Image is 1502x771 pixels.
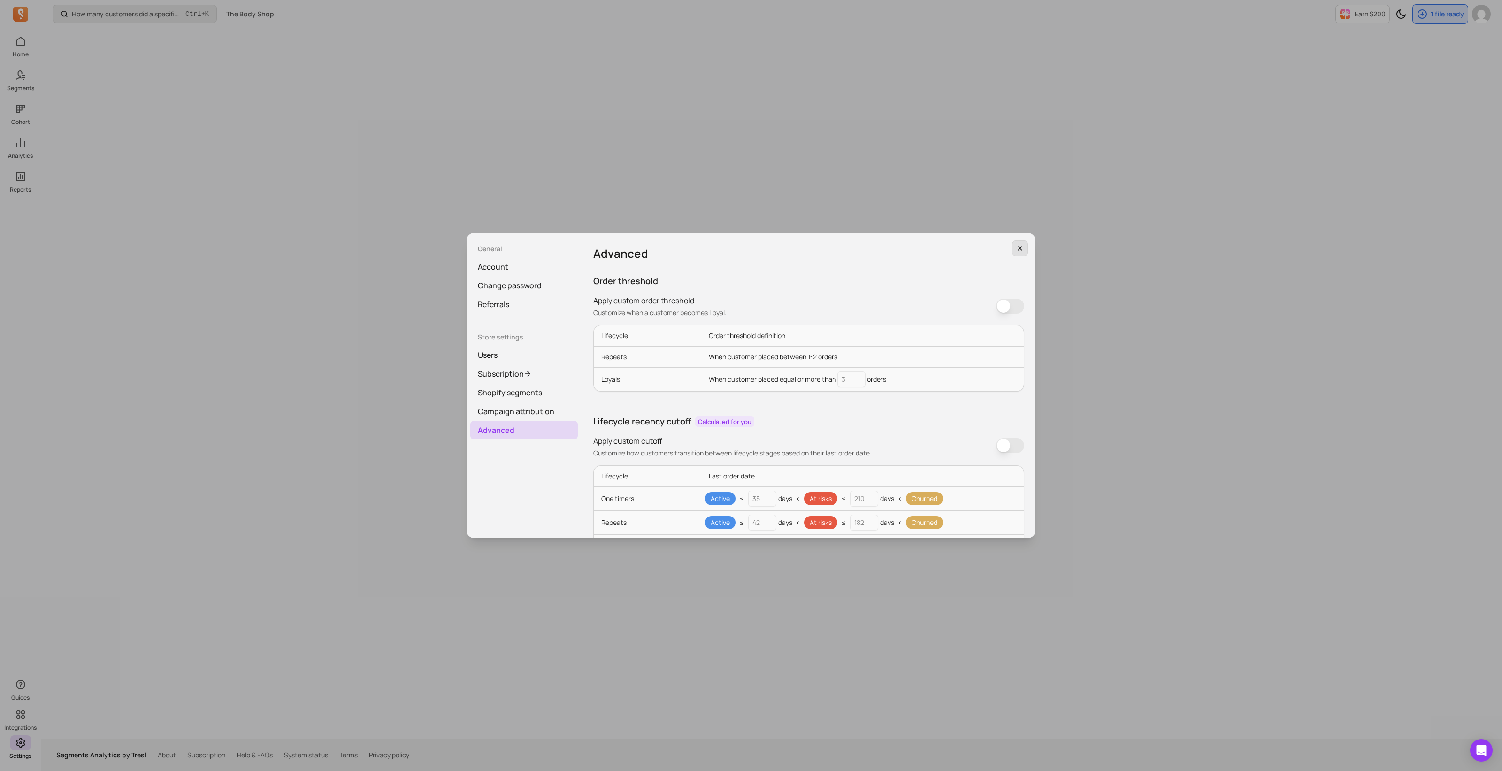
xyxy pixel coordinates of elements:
[470,244,578,254] p: General
[804,516,837,529] span: At risks
[470,295,578,314] a: Referrals
[880,494,894,503] p: days
[898,494,902,503] p: <
[709,371,886,387] p: When customer placed equal or more than orders
[705,492,736,505] span: Active
[594,325,701,346] p: Lifecycle
[470,383,578,402] a: Shopify segments
[593,308,727,317] p: Customize when a customer becomes Loyal.
[1470,739,1493,762] div: Open Intercom Messenger
[593,415,691,428] p: Lifecycle recency cutoff
[593,274,1024,287] p: Order threshold
[841,494,846,503] p: ≤
[593,448,872,458] p: Customize how customers transition between lifecycle stages based on their last order date.
[593,244,1024,263] h5: Advanced
[739,518,744,527] p: ≤
[470,276,578,295] a: Change password
[470,421,578,439] a: Advanced
[906,516,943,529] span: Churned
[470,402,578,421] a: Campaign attribution
[470,346,578,364] a: Users
[695,416,754,427] span: Calculated for you
[705,516,736,529] span: Active
[470,257,578,276] a: Account
[593,435,872,447] p: Apply custom cutoff
[601,518,705,527] p: Repeats
[778,518,792,527] p: days
[470,332,578,342] p: Store settings
[813,352,817,361] span: 2
[701,325,1024,346] p: Order threshold definition
[594,369,701,390] p: Loyals
[739,494,744,503] p: ≤
[594,466,701,486] p: Lifecycle
[796,518,800,527] p: <
[601,494,705,503] p: One timers
[593,295,727,306] p: Apply custom order threshold
[804,492,837,505] span: At risks
[701,347,1024,367] p: When customer placed between 1- orders
[701,466,1024,486] p: Last order date
[880,518,894,527] p: days
[906,492,943,505] span: Churned
[594,347,701,367] p: Repeats
[796,494,800,503] p: <
[898,518,902,527] p: <
[778,494,792,503] p: days
[470,364,578,383] a: Subscription
[841,518,846,527] p: ≤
